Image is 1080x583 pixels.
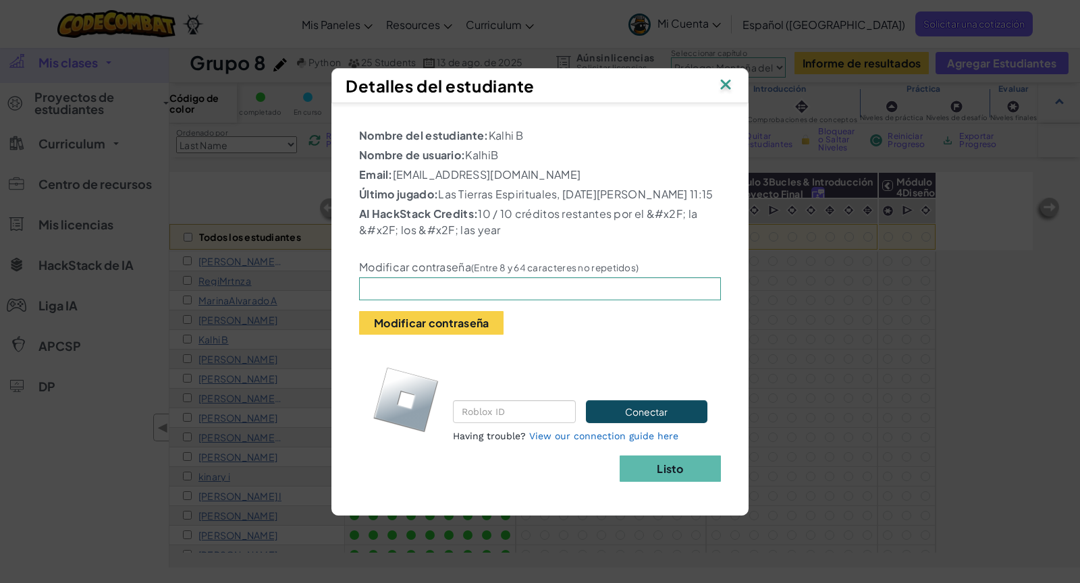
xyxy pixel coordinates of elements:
[359,206,721,238] p: 10 / 10 créditos restantes por el &#x2F; la &#x2F; los &#x2F; las year
[359,206,478,221] b: AI HackStack Credits:
[453,358,707,391] p: Connect the student's CodeCombat and Roblox accounts.
[657,462,683,476] b: Listo
[586,400,707,423] button: Conectar
[471,262,639,273] small: (Entre 8 y 64 caracteres no repetidos)
[359,167,393,182] b: Email:
[346,76,535,96] span: Detalles del estudiante
[359,311,504,335] button: Modificar contraseña
[359,128,721,144] p: Kalhi B
[359,186,721,202] p: Las Tierras Espirituales, [DATE][PERSON_NAME] 11:15
[620,455,721,482] button: Listo
[359,147,721,163] p: KalhiB
[717,76,734,96] img: IconClose.svg
[453,400,575,423] input: Roblox ID
[359,187,438,201] b: Último jugado:
[359,167,721,183] p: [EMAIL_ADDRESS][DOMAIN_NAME]
[359,128,489,142] b: Nombre del estudiante:
[373,366,439,433] img: roblox-logo.svg
[453,431,526,441] span: Having trouble?
[529,431,678,441] a: View our connection guide here
[359,148,465,162] b: Nombre de usuario:
[359,260,639,274] label: Modificar contraseña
